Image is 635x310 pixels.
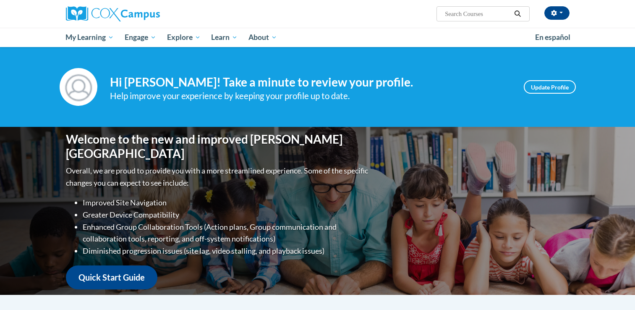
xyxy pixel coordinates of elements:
button: Search [511,9,524,19]
p: Overall, we are proud to provide you with a more streamlined experience. Some of the specific cha... [66,165,370,189]
a: About [243,28,282,47]
span: Engage [125,32,156,42]
li: Enhanced Group Collaboration Tools (Action plans, Group communication and collaboration tools, re... [83,221,370,245]
h1: Welcome to the new and improved [PERSON_NAME][GEOGRAPHIC_DATA] [66,132,370,160]
a: Quick Start Guide [66,265,157,289]
img: Profile Image [60,68,97,106]
span: My Learning [65,32,114,42]
span: Learn [211,32,238,42]
li: Improved Site Navigation [83,197,370,209]
div: Main menu [53,28,582,47]
a: En español [530,29,576,46]
h4: Hi [PERSON_NAME]! Take a minute to review your profile. [110,75,511,89]
span: About [248,32,277,42]
a: My Learning [60,28,120,47]
input: Search Courses [444,9,511,19]
a: Engage [119,28,162,47]
span: En español [535,33,570,42]
li: Diminished progression issues (site lag, video stalling, and playback issues) [83,245,370,257]
a: Update Profile [524,80,576,94]
button: Account Settings [544,6,570,20]
span: Explore [167,32,201,42]
a: Cox Campus [66,6,225,21]
a: Learn [206,28,243,47]
li: Greater Device Compatibility [83,209,370,221]
a: Explore [162,28,206,47]
div: Help improve your experience by keeping your profile up to date. [110,89,511,103]
img: Cox Campus [66,6,160,21]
